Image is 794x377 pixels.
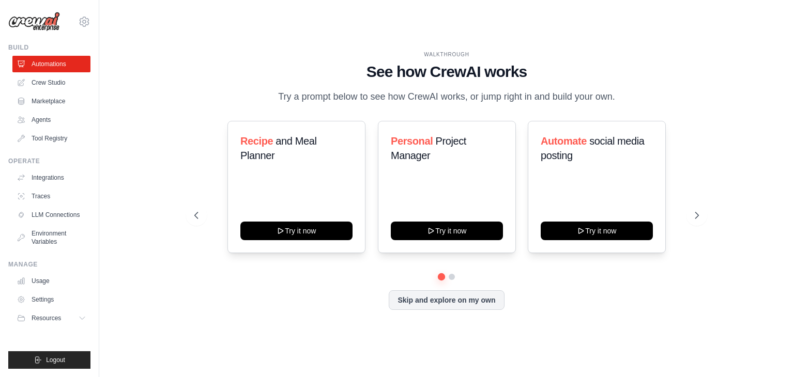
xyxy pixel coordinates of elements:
a: Marketplace [12,93,90,109]
p: Try a prompt below to see how CrewAI works, or jump right in and build your own. [273,89,620,104]
span: and Meal Planner [240,135,316,161]
a: Traces [12,188,90,205]
a: Settings [12,291,90,308]
a: Environment Variables [12,225,90,250]
button: Skip and explore on my own [389,290,504,310]
h1: See how CrewAI works [194,62,699,81]
a: Automations [12,56,90,72]
button: Logout [8,351,90,369]
a: LLM Connections [12,207,90,223]
span: Recipe [240,135,273,147]
span: Logout [46,356,65,364]
a: Usage [12,273,90,289]
span: Personal [391,135,433,147]
div: WALKTHROUGH [194,51,699,58]
a: Integrations [12,169,90,186]
span: Automate [541,135,587,147]
span: social media posting [541,135,645,161]
button: Resources [12,310,90,326]
img: Logo [8,12,60,32]
a: Tool Registry [12,130,90,147]
span: Resources [32,314,61,322]
div: Manage [8,260,90,269]
a: Agents [12,112,90,128]
button: Try it now [240,222,353,240]
span: Project Manager [391,135,466,161]
div: Build [8,43,90,52]
a: Crew Studio [12,74,90,91]
div: Operate [8,157,90,165]
button: Try it now [541,222,653,240]
button: Try it now [391,222,503,240]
